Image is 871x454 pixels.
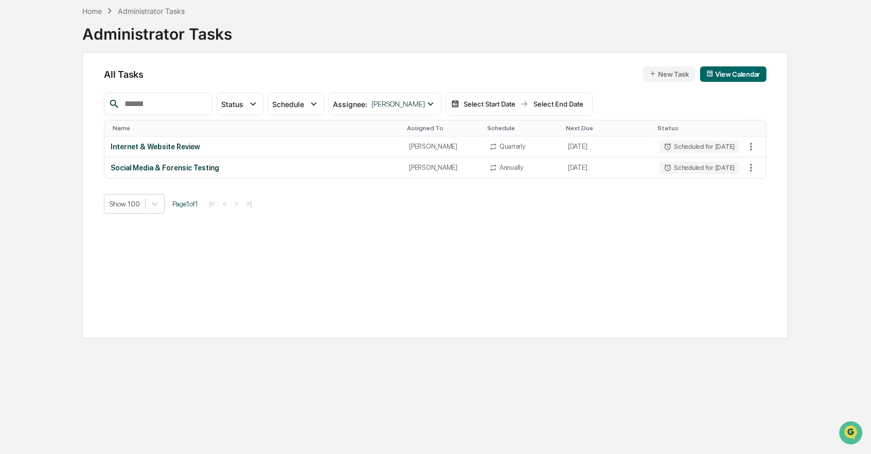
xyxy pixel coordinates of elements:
[221,100,243,109] span: Status
[104,69,143,80] span: All Tasks
[21,130,66,140] span: Preclearance
[35,89,130,97] div: We're available if you need us!
[700,66,767,82] button: View Calendar
[113,125,399,132] div: Toggle SortBy
[6,126,70,144] a: 🖐️Preclearance
[243,199,255,208] button: >|
[82,16,232,43] div: Administrator Tasks
[371,100,425,108] span: [PERSON_NAME]
[657,125,741,132] div: Toggle SortBy
[660,141,739,153] div: Scheduled for [DATE]
[175,82,187,94] button: Start new chat
[10,150,19,159] div: 🔎
[706,70,714,77] img: calendar
[562,136,653,158] td: [DATE]
[35,79,169,89] div: Start new chat
[111,164,397,172] div: Social Media & Forensic Testing
[206,199,218,208] button: |<
[6,145,69,164] a: 🔎Data Lookup
[21,149,65,160] span: Data Lookup
[562,158,653,178] td: [DATE]
[82,7,102,15] div: Home
[220,199,230,208] button: <
[70,126,132,144] a: 🗄️Attestations
[232,199,242,208] button: >
[566,125,649,132] div: Toggle SortBy
[745,125,766,132] div: Toggle SortBy
[530,100,587,108] div: Select End Date
[407,125,479,132] div: Toggle SortBy
[409,164,477,171] div: [PERSON_NAME]
[409,143,477,150] div: [PERSON_NAME]
[172,200,198,208] span: Page 1 of 1
[10,131,19,139] div: 🖐️
[500,143,525,150] div: Quarterly
[520,100,528,108] img: arrow right
[660,162,739,174] div: Scheduled for [DATE]
[102,174,125,182] span: Pylon
[461,100,518,108] div: Select Start Date
[272,100,304,109] span: Schedule
[10,79,29,97] img: 1746055101610-c473b297-6a78-478c-a979-82029cc54cd1
[118,7,185,15] div: Administrator Tasks
[85,130,128,140] span: Attestations
[333,100,367,109] span: Assignee :
[75,131,83,139] div: 🗄️
[73,174,125,182] a: Powered byPylon
[451,100,459,108] img: calendar
[10,22,187,38] p: How can we help?
[500,164,523,171] div: Annually
[487,125,558,132] div: Toggle SortBy
[838,420,866,448] iframe: Open customer support
[111,143,397,151] div: Internet & Website Review
[643,66,695,82] button: New Task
